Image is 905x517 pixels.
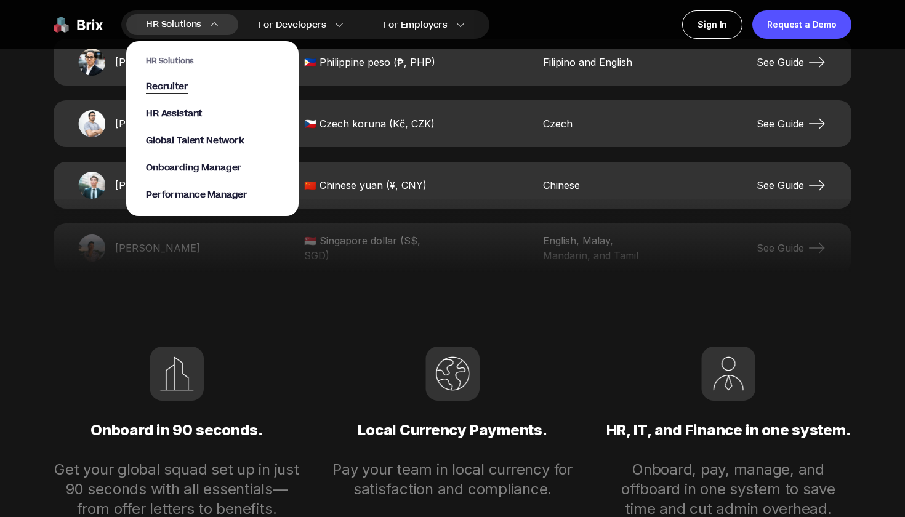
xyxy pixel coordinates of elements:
[304,178,440,193] span: 🇨🇳 Chinese yuan (¥, CNY)
[682,10,742,39] a: Sign In
[752,10,851,39] a: Request a Demo
[757,114,827,134] a: See Guide
[115,178,201,193] span: [PERSON_NAME]
[54,401,300,460] p: Onboard in 90 seconds.
[304,116,440,131] span: 🇨🇿 Czech koruna (Kč, CZK)
[146,189,279,201] a: Performance Manager
[115,55,201,70] span: [PERSON_NAME]
[146,80,188,94] span: Recruiter
[383,18,448,31] span: For Employers
[146,15,201,34] span: HR Solutions
[258,18,326,31] span: For Developers
[543,116,654,131] span: Czech
[146,134,244,147] span: Global Talent Network
[757,175,827,195] a: See Guide
[146,107,202,120] span: HR Assistant
[115,116,201,131] span: [PERSON_NAME]
[757,52,827,72] a: See Guide
[146,135,279,147] a: Global Talent Network
[146,81,279,93] a: Recruiter
[146,188,247,201] span: Performance Manager
[329,460,576,499] p: Pay your team in local currency for satisfaction and compliance.
[146,56,279,66] span: HR Solutions
[146,161,241,174] span: Onboarding Manager
[146,108,279,120] a: HR Assistant
[329,401,576,460] p: Local Currency Payments.
[146,162,279,174] a: Onboarding Manager
[543,178,654,193] span: Chinese
[543,55,654,70] span: Filipino and English
[605,401,851,460] p: HR, IT, and Finance in one system.
[304,55,440,70] span: 🇵🇭 Philippine peso (₱, PHP)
